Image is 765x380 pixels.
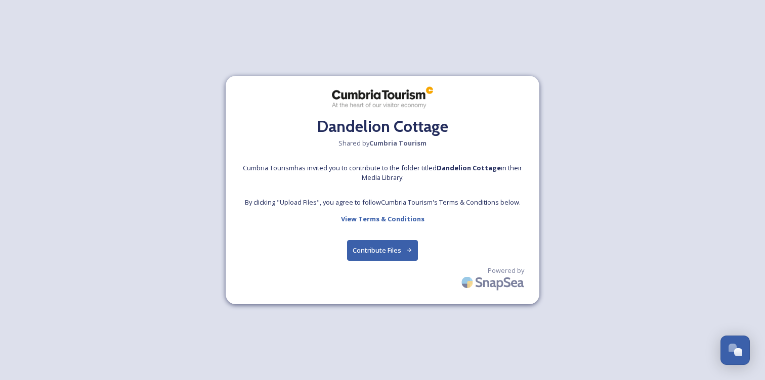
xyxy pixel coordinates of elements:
button: Contribute Files [347,240,418,261]
button: Open Chat [720,336,750,365]
a: View Terms & Conditions [341,213,424,225]
span: Powered by [488,266,524,275]
span: Shared by [338,138,427,148]
strong: Dandelion Cottage [437,163,501,172]
span: By clicking "Upload Files", you agree to follow Cumbria Tourism 's Terms & Conditions below. [245,198,521,207]
strong: Cumbria Tourism [369,138,427,148]
img: SnapSea Logo [458,270,529,294]
span: Cumbria Tourism has invited you to contribute to the folder titled in their Media Library. [236,163,529,182]
h2: Dandelion Cottage [236,114,529,138]
strong: View Terms & Conditions [341,214,424,223]
img: ct_logo.png [332,86,433,109]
